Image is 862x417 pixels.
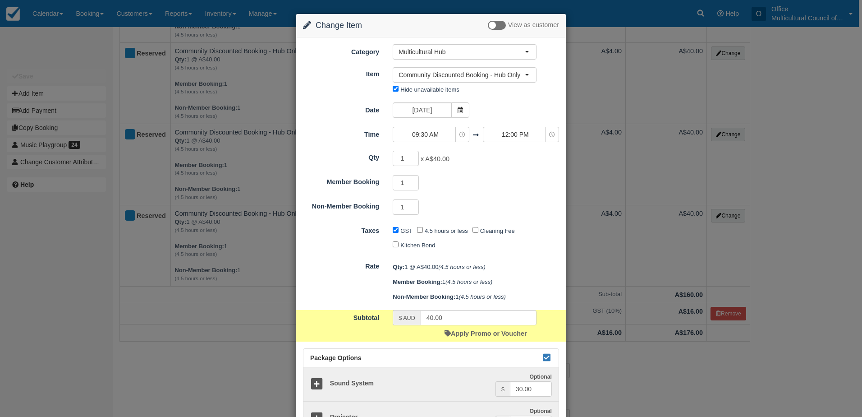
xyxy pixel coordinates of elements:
[501,386,504,393] small: $
[296,174,386,187] label: Member Booking
[296,199,386,211] label: Non-Member Booking
[399,70,525,79] span: Community Discounted Booking - Hub Only
[445,278,492,285] em: (4.5 hours or less)
[508,22,559,29] span: View as customer
[393,278,442,285] strong: Member Booking
[393,175,419,190] input: Member Booking
[425,227,468,234] label: 4.5 hours or less
[296,44,386,57] label: Category
[393,293,455,300] strong: Non-Member Booking
[310,354,362,361] span: Package Options
[483,127,559,142] button: 12:00 PM
[296,150,386,162] label: Qty
[529,408,552,414] strong: Optional
[393,44,536,60] button: Multicultural Hub
[399,47,525,56] span: Multicultural Hub
[483,130,547,139] span: 12:00 PM
[296,127,386,139] label: Time
[459,293,505,300] em: (4.5 hours or less)
[400,227,413,234] label: GST
[480,227,515,234] label: Cleaning Fee
[296,66,386,79] label: Item
[400,86,459,93] label: Hide unavailable items
[386,259,566,304] div: 1 @ A$40.00 1 1
[400,242,435,249] label: Kitchen Bond
[438,264,485,270] em: (4.5 hours or less)
[393,130,457,139] span: 09:30 AM
[393,127,469,142] button: 09:30 AM
[296,102,386,115] label: Date
[529,374,552,380] strong: Optional
[296,223,386,236] label: Taxes
[296,310,386,323] label: Subtotal
[399,315,415,321] small: $ AUD
[393,67,536,83] button: Community Discounted Booking - Hub Only
[393,264,404,270] strong: Qty
[393,199,419,215] input: Non-Member Booking
[296,259,386,271] label: Rate
[445,330,527,337] a: Apply Promo or Voucher
[393,151,419,166] input: Qty
[323,380,495,387] h5: Sound System
[421,156,449,163] span: x A$40.00
[316,21,362,30] span: Change Item
[303,367,559,402] a: Sound System Optional $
